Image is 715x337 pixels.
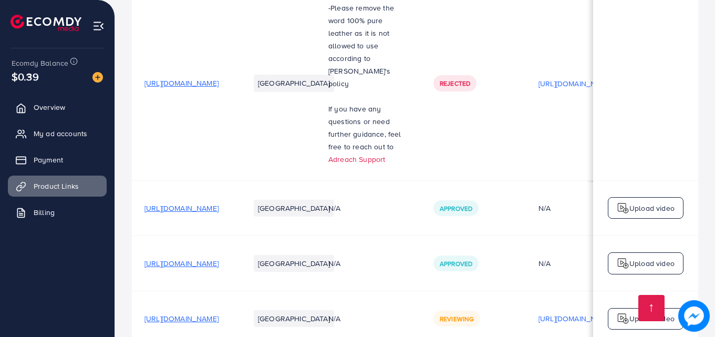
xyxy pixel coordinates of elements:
a: My ad accounts [8,123,107,144]
a: Product Links [8,176,107,197]
span: [URL][DOMAIN_NAME] [144,313,219,324]
p: [URL][DOMAIN_NAME] [538,312,613,325]
span: N/A [328,258,340,269]
span: [URL][DOMAIN_NAME] [144,258,219,269]
p: Upload video [629,257,675,270]
span: Product Links [34,181,79,191]
span: N/A [328,203,340,213]
span: Overview [34,102,65,113]
span: N/A [328,313,340,324]
span: If you have any questions or need further guidance, feel free to reach out to [328,104,401,152]
span: Ecomdy Balance [12,58,68,68]
span: Payment [34,155,63,165]
span: [URL][DOMAIN_NAME] [144,203,219,213]
p: Upload video [629,202,675,215]
div: N/A [538,258,613,269]
div: N/A [538,203,613,213]
a: Adreach Support [328,154,385,165]
img: logo [11,15,81,31]
a: Billing [8,202,107,223]
a: Payment [8,149,107,170]
span: Reviewing [440,314,474,323]
li: [GEOGRAPHIC_DATA] [254,200,334,217]
span: Rejected [440,79,470,88]
p: Upload video [629,312,675,325]
img: logo [617,257,629,270]
p: [URL][DOMAIN_NAME] [538,77,613,90]
li: [GEOGRAPHIC_DATA] [254,75,334,91]
img: menu [92,20,105,32]
span: Approved [440,204,472,213]
img: logo [617,202,629,215]
span: $0.39 [17,63,34,90]
a: Overview [8,97,107,118]
li: [GEOGRAPHIC_DATA] [254,255,334,272]
li: [GEOGRAPHIC_DATA] [254,310,334,327]
img: image [678,300,710,332]
span: [URL][DOMAIN_NAME] [144,78,219,88]
span: My ad accounts [34,128,87,139]
p: -Please remove the word 100% pure leather as it is not allowed to use according to [PERSON_NAME]'... [328,2,408,90]
span: Billing [34,207,55,218]
span: Approved [440,259,472,268]
img: logo [617,312,629,325]
img: image [92,72,103,83]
